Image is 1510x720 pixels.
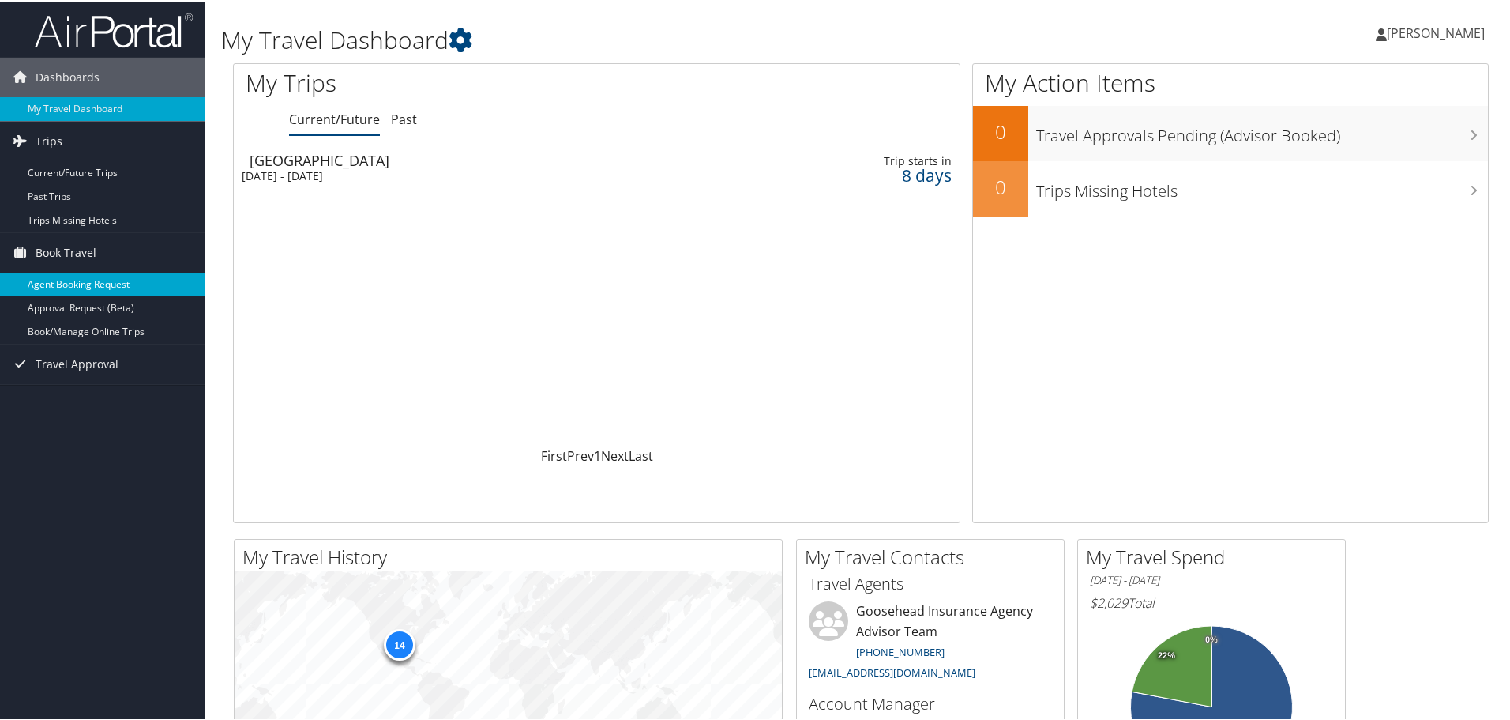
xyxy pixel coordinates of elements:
a: Next [601,446,629,463]
a: 0Trips Missing Hotels [973,160,1488,215]
h1: My Travel Dashboard [221,22,1074,55]
span: Book Travel [36,232,96,271]
div: [DATE] - [DATE] [242,168,687,182]
h2: 0 [973,117,1028,144]
a: 0Travel Approvals Pending (Advisor Booked) [973,104,1488,160]
img: airportal-logo.png [35,10,193,47]
h3: Travel Approvals Pending (Advisor Booked) [1036,115,1488,145]
h2: 0 [973,172,1028,199]
h3: Trips Missing Hotels [1036,171,1488,201]
div: 8 days [787,167,952,181]
tspan: 22% [1158,650,1175,659]
div: Trip starts in [787,153,952,167]
a: [PHONE_NUMBER] [856,643,945,658]
li: Goosehead Insurance Agency Advisor Team [801,600,1060,684]
span: Trips [36,120,62,160]
h6: [DATE] - [DATE] [1090,571,1333,586]
span: $2,029 [1090,593,1128,610]
a: Current/Future [289,109,380,126]
h1: My Action Items [973,65,1488,98]
a: 1 [594,446,601,463]
span: [PERSON_NAME] [1387,23,1485,40]
span: Travel Approval [36,343,118,383]
span: Dashboards [36,56,100,96]
a: [EMAIL_ADDRESS][DOMAIN_NAME] [809,664,975,678]
tspan: 0% [1205,634,1218,643]
h2: My Travel Spend [1086,542,1345,569]
a: First [541,446,567,463]
a: Prev [567,446,594,463]
a: Last [629,446,653,463]
h2: My Travel Contacts [805,542,1064,569]
a: Past [391,109,417,126]
h6: Total [1090,593,1333,610]
h1: My Trips [246,65,645,98]
h3: Travel Agents [809,571,1052,594]
div: [GEOGRAPHIC_DATA] [250,152,695,166]
h2: My Travel History [242,542,782,569]
div: 14 [384,628,415,659]
a: [PERSON_NAME] [1376,8,1501,55]
h3: Account Manager [809,692,1052,714]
